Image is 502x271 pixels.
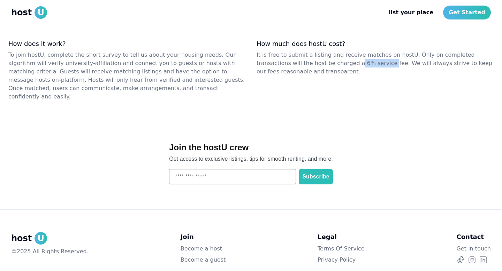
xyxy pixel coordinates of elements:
a: hostU [11,6,47,19]
dt: How does it work? [8,40,245,48]
span: U [35,6,47,19]
span: host [11,7,32,18]
dt: How much does hostU cost? [257,40,494,48]
a: Get Started [443,6,491,19]
p: Join [181,232,226,242]
span: host [11,233,32,244]
button: Subscribe [299,169,333,184]
a: Become a host [181,245,226,253]
a: Become a guest [181,256,226,264]
p: Contact [457,232,491,242]
span: Join the hostU crew [169,143,249,152]
a: Terms Of Service [318,245,365,253]
p: Legal [318,232,365,242]
a: Privacy Policy [318,256,365,264]
p: ©2025 All Rights Reserved. [11,247,89,256]
nav: Main [383,6,491,19]
dd: It is free to submit a listing and receive matches on hostU. Only on completed transactions will ... [257,51,494,76]
a: hostU [11,232,89,245]
span: U [35,232,47,245]
dd: To join hostU, complete the short survey to tell us about your housing needs. Our algorithm will ... [8,51,245,101]
a: list your place [383,6,439,19]
span: Get access to exclusive listings, tips for smooth renting, and more. [169,156,333,162]
a: Get in touch [457,245,491,253]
